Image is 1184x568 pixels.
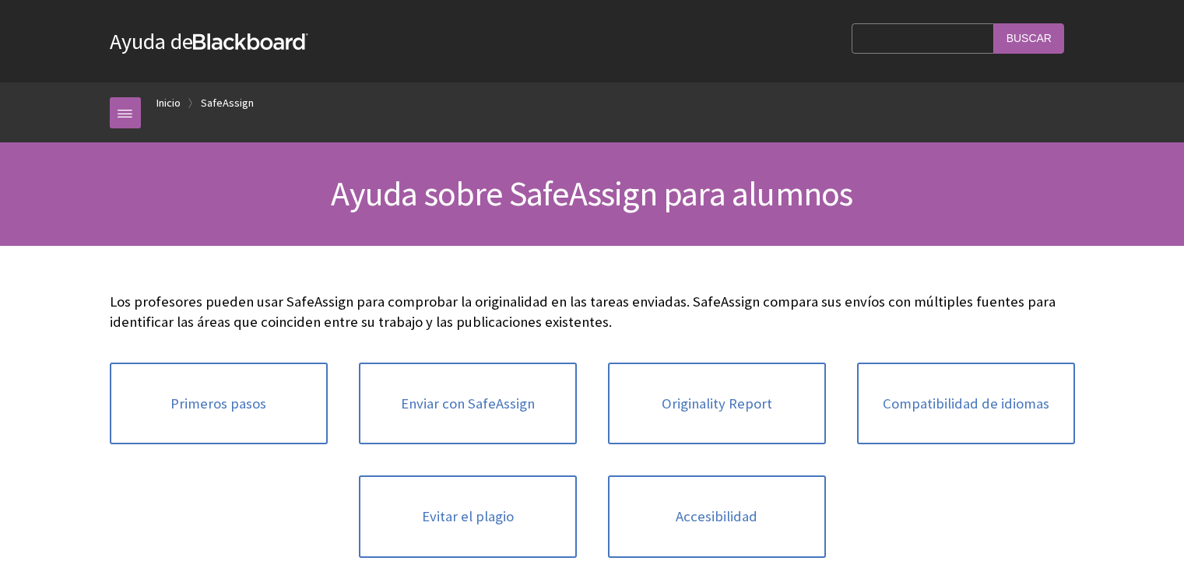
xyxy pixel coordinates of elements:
input: Buscar [994,23,1064,54]
a: Inicio [156,93,181,113]
span: Ayuda sobre SafeAssign para alumnos [331,172,852,215]
a: Evitar el plagio [359,475,577,558]
a: Primeros pasos [110,363,328,445]
a: SafeAssign [201,93,254,113]
p: Los profesores pueden usar SafeAssign para comprobar la originalidad en las tareas enviadas. Safe... [110,292,1075,332]
strong: Blackboard [193,33,308,50]
a: Compatibilidad de idiomas [857,363,1075,445]
a: Originality Report [608,363,826,445]
a: Accesibilidad [608,475,826,558]
a: Enviar con SafeAssign [359,363,577,445]
a: Ayuda deBlackboard [110,27,308,55]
